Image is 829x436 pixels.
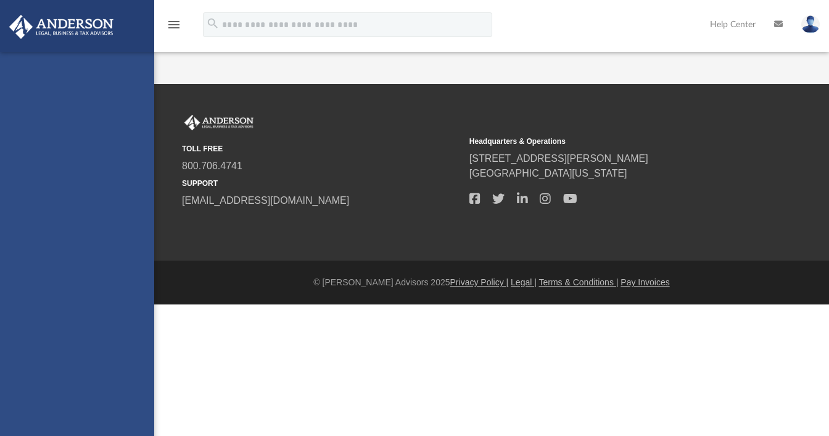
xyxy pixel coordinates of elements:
a: Terms & Conditions | [539,277,619,287]
a: [STREET_ADDRESS][PERSON_NAME] [469,153,648,164]
a: menu [167,23,181,32]
a: 800.706.4741 [182,161,242,171]
i: menu [167,17,181,32]
i: search [206,17,220,30]
a: Pay Invoices [621,277,669,287]
small: TOLL FREE [182,143,461,154]
img: Anderson Advisors Platinum Portal [6,15,117,39]
a: Legal | [511,277,537,287]
a: [EMAIL_ADDRESS][DOMAIN_NAME] [182,195,349,206]
img: Anderson Advisors Platinum Portal [182,115,256,131]
div: © [PERSON_NAME] Advisors 2025 [154,276,829,289]
a: [GEOGRAPHIC_DATA][US_STATE] [469,168,627,178]
img: User Pic [801,15,820,33]
small: SUPPORT [182,178,461,189]
small: Headquarters & Operations [469,136,748,147]
a: Privacy Policy | [450,277,509,287]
